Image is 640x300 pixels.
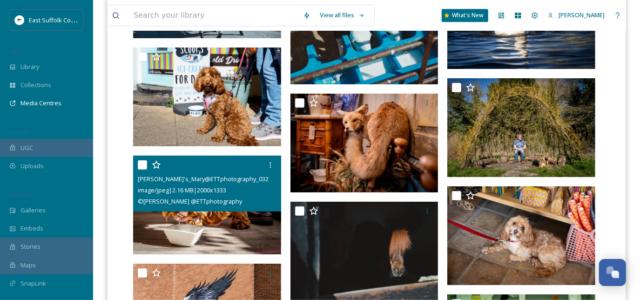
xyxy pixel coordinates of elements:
[315,6,370,24] a: View all files
[447,186,595,285] img: ext_1748625553.647367_bishybeephoto@gmail.com-Framlingham-065.jpg
[138,186,226,194] span: image/jpeg | 2.16 MB | 2000 x 1333
[20,279,46,288] span: SnapLink
[599,259,626,286] button: Open Chat
[20,162,44,170] span: Uploads
[559,11,605,19] span: [PERSON_NAME]
[20,242,40,251] span: Stories
[20,261,36,270] span: Maps
[290,94,438,192] img: The_Old_Store_Bungay_mary@ettphotography_0525 (3).JPG
[9,48,26,55] span: MEDIA
[442,9,488,22] a: What's New
[133,48,281,146] img: Beccles_MaryDoggett_032025 (8).JPG
[543,6,609,24] a: [PERSON_NAME]
[20,62,39,71] span: Library
[20,206,46,215] span: Galleries
[138,197,242,205] span: © [PERSON_NAME] @ETTphotography
[29,15,84,24] span: East Suffolk Council
[20,224,43,233] span: Embeds
[20,143,33,152] span: UGC
[138,174,282,183] span: [PERSON_NAME]'s_Mary@ETTphotography_0325(21)
[9,129,29,136] span: COLLECT
[20,99,61,108] span: Media Centres
[20,81,51,89] span: Collections
[15,15,24,25] img: ESC%20Logo.png
[129,5,298,26] input: Search your library
[9,191,31,198] span: WIDGETS
[447,78,595,177] img: Falcon_Meadow_Bungay_mary@ettphotography_0525 (1).JPG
